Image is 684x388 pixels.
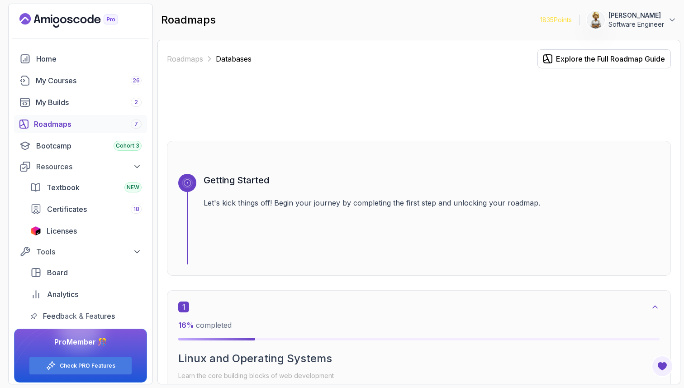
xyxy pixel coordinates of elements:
[14,158,147,175] button: Resources
[134,99,138,106] span: 2
[178,321,194,330] span: 16 %
[47,225,77,236] span: Licenses
[178,321,232,330] span: completed
[19,13,139,28] a: Landing page
[36,53,142,64] div: Home
[25,178,147,196] a: textbook
[47,289,78,300] span: Analytics
[556,53,665,64] div: Explore the Full Roadmap Guide
[25,285,147,303] a: analytics
[134,120,138,128] span: 7
[540,15,572,24] p: 1835 Points
[25,200,147,218] a: certificates
[133,206,139,213] span: 18
[161,13,216,27] h2: roadmaps
[36,246,142,257] div: Tools
[651,355,673,377] button: Open Feedback Button
[36,97,142,108] div: My Builds
[25,307,147,325] a: feedback
[14,93,147,111] a: builds
[116,142,139,149] span: Cohort 3
[537,49,671,68] button: Explore the Full Roadmap Guide
[14,137,147,155] a: bootcamp
[14,50,147,68] a: home
[216,53,252,64] p: Databases
[34,119,142,129] div: Roadmaps
[587,11,677,29] button: user profile image[PERSON_NAME]Software Engineer
[36,140,142,151] div: Bootcamp
[25,222,147,240] a: licenses
[608,20,664,29] p: Software Engineer
[14,115,147,133] a: roadmaps
[608,11,664,20] p: [PERSON_NAME]
[133,77,140,84] span: 26
[47,182,80,193] span: Textbook
[47,204,87,215] span: Certificates
[178,302,189,312] span: 1
[29,356,132,375] button: Check PRO Features
[587,11,604,29] img: user profile image
[167,53,203,64] a: Roadmaps
[30,226,41,235] img: jetbrains icon
[14,72,147,90] a: courses
[60,362,115,369] a: Check PRO Features
[47,267,68,278] span: Board
[36,75,142,86] div: My Courses
[127,184,139,191] span: NEW
[43,311,115,321] span: Feedback & Features
[204,197,660,208] p: Let's kick things off! Begin your journey by completing the first step and unlocking your roadmap.
[178,351,660,366] h2: Linux and Operating Systems
[14,244,147,260] button: Tools
[25,263,147,282] a: board
[178,369,660,382] p: Learn the core building blocks of web development
[36,161,142,172] div: Resources
[204,174,660,187] h3: Getting Started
